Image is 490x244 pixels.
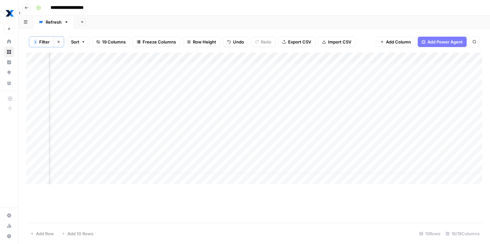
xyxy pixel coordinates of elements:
[4,78,14,88] a: Your Data
[39,39,50,45] span: Filter
[183,37,220,47] button: Row Height
[376,37,415,47] button: Add Column
[29,37,53,47] button: 1Filter
[58,228,97,239] button: Add 10 Rows
[328,39,351,45] span: Import CSV
[418,37,467,47] button: Add Power Agent
[318,37,356,47] button: Import CSV
[26,228,58,239] button: Add Row
[4,7,16,19] img: MaintainX Logo
[33,39,37,44] div: 1
[143,39,176,45] span: Freeze Columns
[278,37,315,47] button: Export CSV
[251,37,275,47] button: Redo
[4,47,14,57] a: Browse
[443,228,482,239] div: 18/19 Columns
[71,39,79,45] span: Sort
[92,37,130,47] button: 19 Columns
[102,39,126,45] span: 19 Columns
[223,37,248,47] button: Undo
[133,37,180,47] button: Freeze Columns
[193,39,216,45] span: Row Height
[386,39,411,45] span: Add Column
[4,36,14,47] a: Home
[4,221,14,231] a: Usage
[233,39,244,45] span: Undo
[288,39,311,45] span: Export CSV
[46,19,62,25] div: Refresh
[4,5,14,21] button: Workspace: MaintainX
[4,67,14,78] a: Opportunities
[417,228,443,239] div: 10 Rows
[67,37,89,47] button: Sort
[34,39,36,44] span: 1
[4,231,14,241] button: Help + Support
[4,57,14,67] a: Insights
[67,230,93,237] span: Add 10 Rows
[427,39,463,45] span: Add Power Agent
[261,39,271,45] span: Redo
[36,230,54,237] span: Add Row
[4,210,14,221] a: Settings
[33,16,74,29] a: Refresh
